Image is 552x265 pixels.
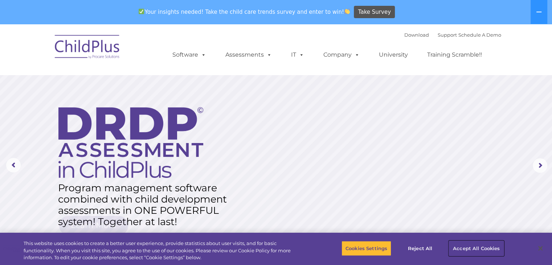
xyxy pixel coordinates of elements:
a: Company [316,48,367,62]
button: Cookies Settings [342,241,391,256]
div: This website uses cookies to create a better user experience, provide statistics about user visit... [24,240,304,261]
span: Your insights needed! Take the child care trends survey and enter to win! [136,5,353,19]
a: Download [404,32,429,38]
rs-layer: Program management software combined with child development assessments in ONE POWERFUL system! T... [58,182,235,227]
a: Support [438,32,457,38]
a: Learn More [59,216,128,235]
img: 👏 [344,9,350,14]
a: Training Scramble!! [420,48,489,62]
img: ✅ [139,9,144,14]
a: Software [165,48,213,62]
a: Schedule A Demo [458,32,501,38]
img: DRDP Assessment in ChildPlus [58,107,203,178]
font: | [404,32,501,38]
button: Close [532,240,548,256]
span: Last name [101,48,123,53]
a: IT [284,48,311,62]
img: ChildPlus by Procare Solutions [51,30,124,66]
a: Assessments [218,48,279,62]
button: Accept All Cookies [449,241,504,256]
button: Reject All [397,241,443,256]
a: University [372,48,415,62]
span: Take Survey [358,6,391,19]
a: Take Survey [354,6,395,19]
span: Phone number [101,78,132,83]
